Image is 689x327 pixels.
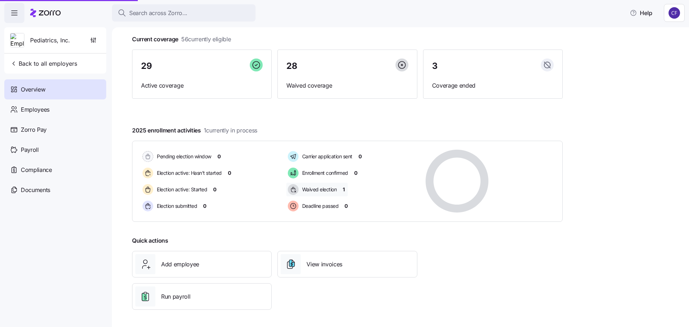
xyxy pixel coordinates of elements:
span: Current coverage [132,35,231,44]
span: View invoices [306,260,342,269]
span: Election active: Started [155,186,207,193]
span: 29 [141,62,152,70]
span: Waived election [300,186,337,193]
span: Carrier application sent [300,153,352,160]
span: 0 [228,169,231,177]
span: 0 [344,202,348,210]
button: Help [624,6,658,20]
span: Waived coverage [286,81,408,90]
span: Deadline passed [300,202,339,210]
span: Election active: Hasn't started [155,169,222,177]
span: 0 [358,153,362,160]
a: Employees [4,99,106,120]
span: 0 [217,153,221,160]
span: 2025 enrollment activities [132,126,257,135]
span: 28 [286,62,297,70]
span: Zorro Pay [21,125,47,134]
span: 1 currently in process [204,126,257,135]
span: Payroll [21,145,39,154]
span: Pending election window [155,153,211,160]
a: Zorro Pay [4,120,106,140]
span: Run payroll [161,292,190,301]
button: Back to all employers [7,56,80,71]
a: Payroll [4,140,106,160]
span: Election submitted [155,202,197,210]
img: 7d4a9558da78dc7654dde66b79f71a2e [669,7,680,19]
span: Help [630,9,652,17]
span: Active coverage [141,81,263,90]
a: Compliance [4,160,106,180]
span: 0 [354,169,357,177]
span: 3 [432,62,438,70]
span: Employees [21,105,50,114]
span: 0 [203,202,206,210]
span: Overview [21,85,45,94]
a: Documents [4,180,106,200]
span: Coverage ended [432,81,554,90]
img: Employer logo [10,33,24,48]
span: 1 [343,186,345,193]
span: Quick actions [132,236,168,245]
span: Pediatrics, Inc. [30,36,70,45]
span: 56 currently eligible [181,35,231,44]
span: Back to all employers [10,59,77,68]
span: Compliance [21,165,52,174]
a: Overview [4,79,106,99]
button: Search across Zorro... [112,4,256,22]
span: Enrollment confirmed [300,169,348,177]
span: Add employee [161,260,199,269]
span: Search across Zorro... [129,9,187,18]
span: Documents [21,186,50,195]
span: 0 [213,186,216,193]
